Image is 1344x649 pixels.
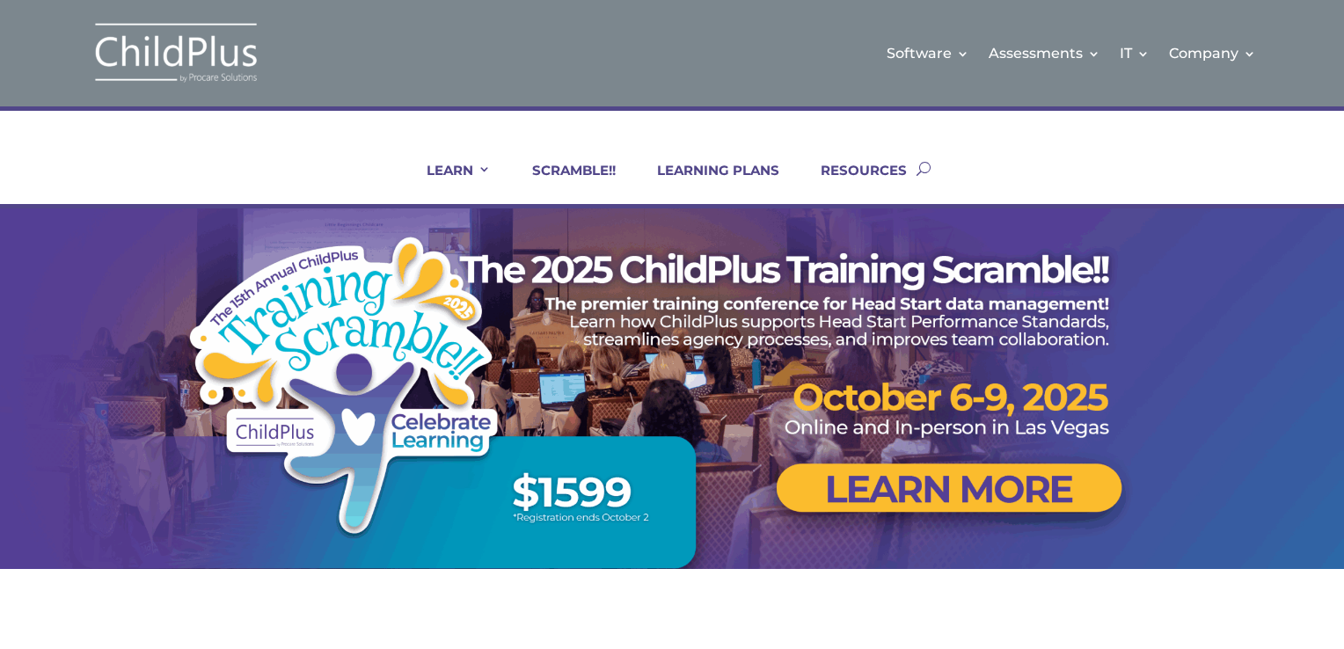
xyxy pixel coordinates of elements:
[989,18,1100,89] a: Assessments
[1169,18,1256,89] a: Company
[635,162,779,204] a: LEARNING PLANS
[405,162,491,204] a: LEARN
[510,162,616,204] a: SCRAMBLE!!
[799,162,907,204] a: RESOURCES
[1120,18,1150,89] a: IT
[887,18,969,89] a: Software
